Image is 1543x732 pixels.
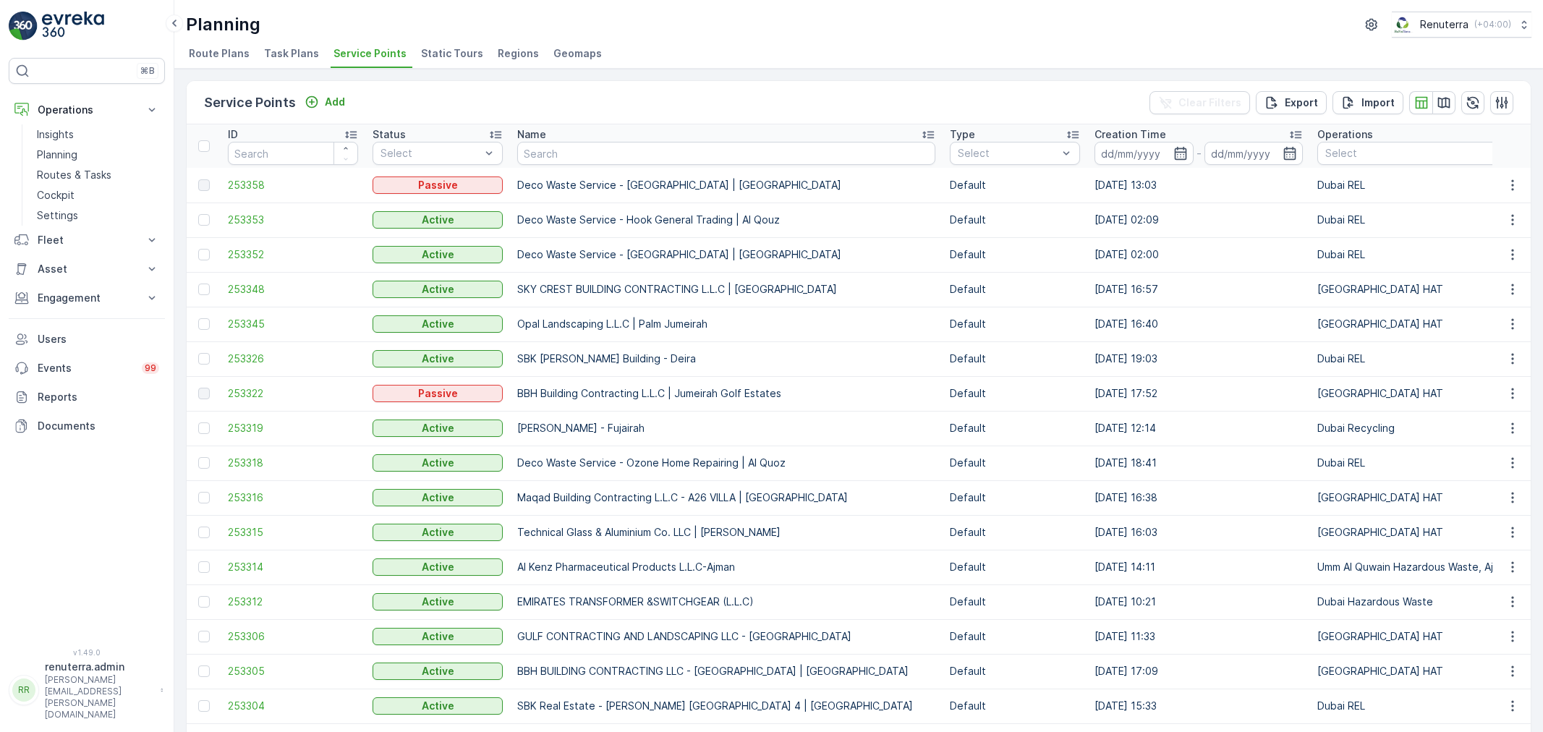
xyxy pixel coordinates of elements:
td: GULF CONTRACTING AND LANDSCAPING LLC - [GEOGRAPHIC_DATA] [510,619,943,654]
button: Clear Filters [1149,91,1250,114]
div: Toggle Row Selected [198,631,210,642]
td: Deco Waste Service - Ozone Home Repairing | Al Quoz [510,446,943,480]
a: Events99 [9,354,165,383]
p: Renuterra [1420,17,1468,32]
p: Engagement [38,291,136,305]
span: v 1.49.0 [9,648,165,657]
button: Active [373,315,503,333]
td: Default [943,446,1087,480]
span: 253353 [228,213,358,227]
div: Toggle Row Selected [198,422,210,434]
p: Passive [418,386,458,401]
p: Active [422,213,454,227]
a: Routes & Tasks [31,165,165,185]
button: Active [373,350,503,367]
p: Reports [38,390,159,404]
p: Insights [37,127,74,142]
button: Active [373,593,503,610]
input: dd/mm/yyyy [1094,142,1194,165]
p: Active [422,247,454,262]
td: Default [943,515,1087,550]
input: Search [517,142,935,165]
span: 253316 [228,490,358,505]
td: Default [943,619,1087,654]
a: 253352 [228,247,358,262]
td: Default [943,480,1087,515]
img: logo [9,12,38,41]
td: BBH BUILDING CONTRACTING LLC - [GEOGRAPHIC_DATA] | [GEOGRAPHIC_DATA] [510,654,943,689]
p: Name [517,127,546,142]
td: Technical Glass & Aluminium Co. LLC | [PERSON_NAME] [510,515,943,550]
button: Import [1332,91,1403,114]
p: Planning [37,148,77,162]
button: Active [373,558,503,576]
p: Creation Time [1094,127,1166,142]
td: Default [943,376,1087,411]
td: Default [943,689,1087,723]
button: Active [373,697,503,715]
a: 253305 [228,664,358,678]
p: Settings [37,208,78,223]
button: Passive [373,176,503,194]
p: Status [373,127,406,142]
p: renuterra.admin [45,660,153,674]
a: 253322 [228,386,358,401]
div: Toggle Row Selected [198,596,210,608]
input: Search [228,142,358,165]
a: Documents [9,412,165,441]
div: Toggle Row Selected [198,492,210,503]
p: Operations [38,103,136,117]
img: Screenshot_2024-07-26_at_13.33.01.png [1392,17,1414,33]
a: 253318 [228,456,358,470]
td: [DATE] 18:41 [1087,446,1310,480]
p: Fleet [38,233,136,247]
a: Settings [31,205,165,226]
a: Insights [31,124,165,145]
button: Active [373,420,503,437]
p: - [1196,145,1202,162]
p: Asset [38,262,136,276]
a: 253345 [228,317,358,331]
td: Default [943,341,1087,376]
span: 253326 [228,352,358,366]
td: Opal Landscaping L.L.C | Palm Jumeirah [510,307,943,341]
button: Active [373,489,503,506]
div: Toggle Row Selected [198,665,210,677]
p: ID [228,127,238,142]
button: Active [373,663,503,680]
a: 253358 [228,178,358,192]
span: Service Points [333,46,407,61]
td: [DATE] 16:38 [1087,480,1310,515]
span: Regions [498,46,539,61]
div: Toggle Row Selected [198,284,210,295]
td: Default [943,203,1087,237]
div: Toggle Row Selected [198,214,210,226]
a: 253348 [228,282,358,297]
a: 253319 [228,421,358,435]
td: Default [943,237,1087,272]
p: Active [422,490,454,505]
td: [DATE] 11:33 [1087,619,1310,654]
button: Active [373,628,503,645]
p: Active [422,595,454,609]
td: SBK [PERSON_NAME] Building - Deira [510,341,943,376]
p: Active [422,352,454,366]
td: Deco Waste Service - [GEOGRAPHIC_DATA] | [GEOGRAPHIC_DATA] [510,237,943,272]
td: [DATE] 17:52 [1087,376,1310,411]
div: Toggle Row Selected [198,179,210,191]
p: Active [422,317,454,331]
a: Users [9,325,165,354]
td: Deco Waste Service - Hook General Trading | Al Qouz [510,203,943,237]
p: Active [422,525,454,540]
td: [DATE] 12:14 [1087,411,1310,446]
span: Task Plans [264,46,319,61]
p: Cockpit [37,188,75,203]
p: Type [950,127,975,142]
div: Toggle Row Selected [198,318,210,330]
a: 253312 [228,595,358,609]
td: Default [943,411,1087,446]
a: Planning [31,145,165,165]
